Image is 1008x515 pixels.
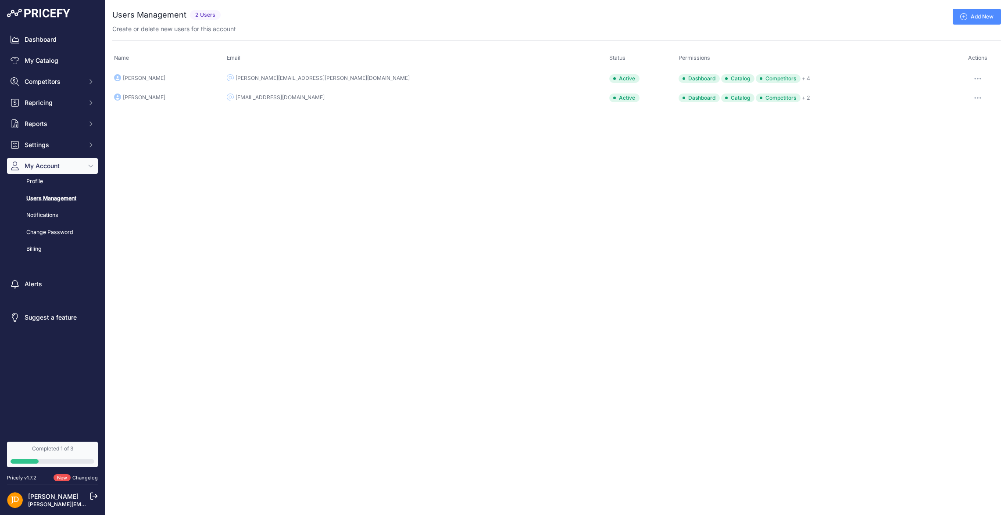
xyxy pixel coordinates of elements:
a: [PERSON_NAME] [28,493,79,500]
div: Completed 1 of 3 [11,445,94,452]
span: Permissions [679,54,710,61]
a: My Catalog [7,53,98,68]
span: Reports [25,119,82,128]
a: Billing [7,241,98,257]
span: Repricing [25,98,82,107]
span: Catalog [721,94,754,102]
span: Actions [968,54,987,61]
a: Change Password [7,225,98,240]
span: Status [609,54,626,61]
a: + 2 [802,94,810,101]
span: Competitors [756,94,801,102]
span: My Account [25,162,82,170]
a: Alerts [7,276,98,292]
button: Repricing [7,95,98,111]
a: Completed 1 of 3 [7,442,98,467]
span: Catalog [721,74,754,83]
h2: Users Management [112,9,186,21]
div: Active [609,74,640,83]
button: Reports [7,116,98,132]
span: Settings [25,140,82,149]
a: Dashboard [7,32,98,47]
a: Changelog [72,475,98,481]
a: + 4 [802,75,810,82]
p: Create or delete new users for this account [112,25,236,33]
span: Competitors [756,74,801,83]
a: Profile [7,174,98,189]
div: [EMAIL_ADDRESS][DOMAIN_NAME] [236,94,325,101]
span: Dashboard [679,74,720,83]
div: Pricefy v1.7.2 [7,474,36,482]
button: Settings [7,137,98,153]
span: Dashboard [679,94,720,102]
div: Active [609,94,640,102]
div: [PERSON_NAME][EMAIL_ADDRESS][PERSON_NAME][DOMAIN_NAME] [236,75,410,82]
nav: Sidebar [7,32,98,431]
a: Add New [953,9,1001,25]
span: 2 Users [190,10,221,20]
div: [PERSON_NAME] [123,94,165,101]
div: [PERSON_NAME] [123,75,165,82]
button: Competitors [7,74,98,90]
a: Suggest a feature [7,310,98,325]
button: My Account [7,158,98,174]
a: Notifications [7,208,98,223]
a: Users Management [7,191,98,206]
span: Competitors [25,77,82,86]
span: New [54,474,71,482]
span: Email [227,54,240,61]
span: Name [114,54,129,61]
img: Pricefy Logo [7,9,70,18]
a: [PERSON_NAME][EMAIL_ADDRESS][PERSON_NAME][DOMAIN_NAME] [28,501,207,508]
